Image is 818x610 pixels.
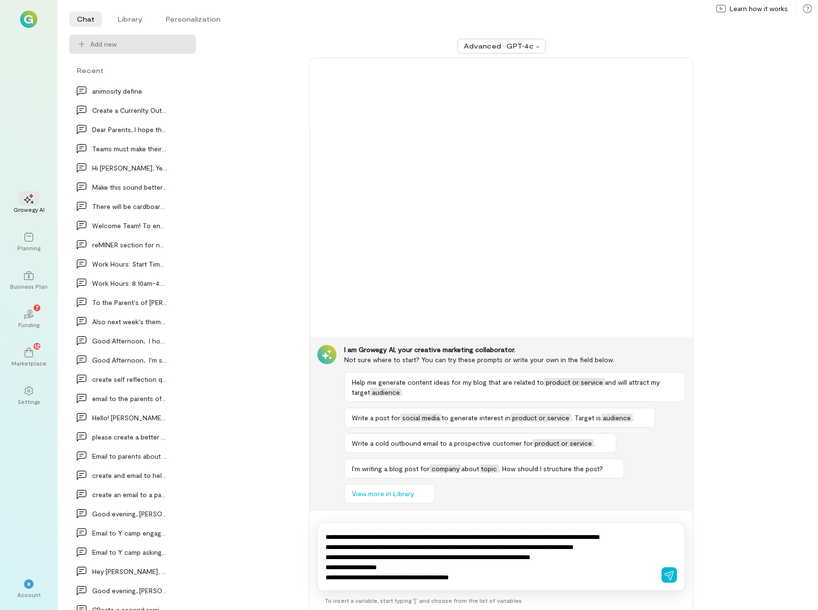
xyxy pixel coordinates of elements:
span: . How should I structure the post? [499,464,603,473]
div: Good Afternoon, I'm sorry for not getting back… [92,355,167,365]
span: social media [400,414,442,422]
span: . Target is [571,414,601,422]
span: product or service [533,439,594,447]
span: Write a post for [352,414,400,422]
div: Dear Parents, I hope this message finds you well.… [92,124,167,134]
span: company [430,464,461,473]
li: Personalization [158,12,228,27]
div: create and email to help desk to Close Out - ICE… [92,470,167,480]
div: Not sure where to start? You can try these prompts or write your own in the field below. [344,354,685,365]
span: audience [370,388,402,396]
a: Settings [12,378,46,413]
div: please create a better email to Y [PERSON_NAME]… [92,432,167,442]
span: . [402,388,403,396]
span: . [633,414,634,422]
span: product or service [544,378,605,386]
div: Teams must make their way to the welcome center a… [92,144,167,154]
a: Growegy AI [12,186,46,221]
div: animosity define [92,86,167,96]
div: *Account [12,572,46,606]
div: Growegy AI [13,206,45,213]
li: Library [110,12,150,27]
span: Help me generate content ideas for my blog that are related to [352,378,544,386]
button: View more in Library [344,484,435,503]
span: View more in Library [352,489,414,499]
div: Email to parents about behavior of our [DEMOGRAPHIC_DATA]… [92,451,167,461]
div: Settings [18,398,40,405]
div: Work Hours: Start Time: 8:10 AM End Time: 4:35 P… [92,259,167,269]
div: Also next week's theme is Amazing race! So fin… [92,317,167,327]
div: Email to Y camp engagement asking them to researc… [92,528,167,538]
div: There will be cardboard boomerangs ready that the… [92,201,167,211]
div: Hey [PERSON_NAME], checking in. I spoke to [PERSON_NAME] [DATE]… [92,566,167,576]
div: Recent [69,65,196,75]
div: Email to Y camp asking them to reserache and look… [92,547,167,557]
div: Work Hours: 8:10am-4:35pm with a 30-minute… [92,278,167,288]
span: Learn how it works [730,4,788,13]
a: Funding [12,302,46,336]
div: To the Parent's of [PERSON_NAME]: We are pleas… [92,297,167,307]
div: Good Afternoon, I hope you are doing well. I wa… [92,336,167,346]
div: Welcome Team! To ensure a successful and enjoyabl… [92,220,167,231]
button: I’m writing a blog post forcompanyabouttopic. How should I structure the post? [344,459,624,478]
div: I am Growegy AI, your creative marketing collaborator. [344,345,685,354]
span: Add new [90,39,117,49]
div: email to the parents of [PERSON_NAME] that she… [92,393,167,403]
span: 7 [36,303,39,312]
div: Account [17,591,41,598]
div: Business Plan [10,282,48,290]
span: to generate interest in [442,414,510,422]
li: Chat [69,12,102,27]
a: Business Plan [12,263,46,298]
button: Write a post forsocial mediato generate interest inproduct or service. Target isaudience. [344,408,655,427]
span: topic [479,464,499,473]
div: Hi [PERSON_NAME], Yes, you are correct. When I pull spec… [92,163,167,173]
div: Hello! [PERSON_NAME] came in requesting a refu… [92,413,167,423]
div: Advanced · GPT‑4o [464,41,533,51]
span: Write a cold outbound email to a prospective customer for [352,439,533,447]
button: Write a cold outbound email to a prospective customer forproduct or service. [344,433,616,453]
div: Marketplace [12,359,47,367]
div: Create a Currenlty Out of the office message for… [92,105,167,115]
div: Make this sound better I also have a question:… [92,182,167,192]
button: Help me generate content ideas for my blog that are related toproduct or serviceand will attract ... [344,372,685,402]
div: Planning [17,244,40,252]
a: Planning [12,225,46,259]
span: product or service [510,414,571,422]
div: reMINER section for newsletter for camp staff li… [92,240,167,250]
div: create self reflection questions for CIT's that a… [92,374,167,384]
div: Good evening, [PERSON_NAME] has a doctor's appointment o… [92,586,167,596]
a: Marketplace [12,340,46,375]
span: about [461,464,479,473]
span: audience [601,414,633,422]
span: . [594,439,595,447]
span: I’m writing a blog post for [352,464,430,473]
div: To insert a variable, start typing ‘[’ and choose from the list of variables [317,591,685,610]
div: Funding [18,321,39,329]
span: 12 [35,342,40,350]
div: create an email to a parent that below is what we… [92,489,167,500]
div: Good evening, [PERSON_NAME] has a doctor's appointment o… [92,509,167,519]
